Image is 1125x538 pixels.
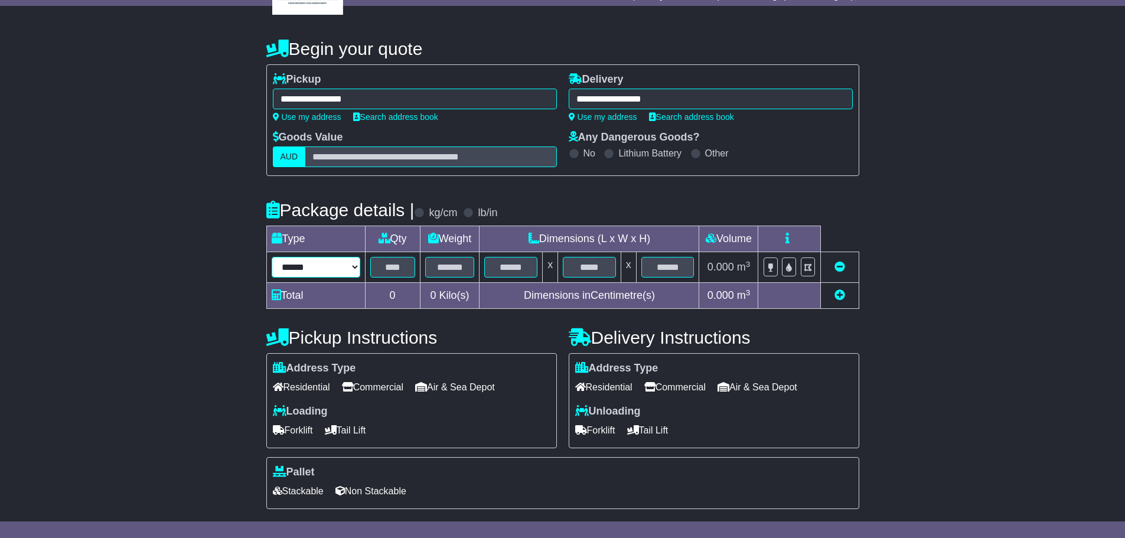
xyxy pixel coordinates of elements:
span: Forklift [273,421,313,439]
span: 0 [430,289,436,301]
label: lb/in [478,207,497,220]
a: Remove this item [834,261,845,273]
span: 0.000 [707,289,734,301]
label: No [583,148,595,159]
td: Kilo(s) [420,283,480,309]
a: Search address book [649,112,734,122]
span: Residential [273,378,330,396]
a: Add new item [834,289,845,301]
label: Pallet [273,466,315,479]
span: Commercial [644,378,706,396]
span: Non Stackable [335,482,406,500]
span: Tail Lift [325,421,366,439]
span: Residential [575,378,632,396]
label: Address Type [273,362,356,375]
h4: Package details | [266,200,415,220]
td: Qty [365,226,420,252]
label: Loading [273,405,328,418]
label: Unloading [575,405,641,418]
a: Use my address [273,112,341,122]
span: m [737,261,751,273]
td: Volume [699,226,758,252]
label: AUD [273,146,306,167]
sup: 3 [746,288,751,297]
td: Weight [420,226,480,252]
label: Other [705,148,729,159]
span: Air & Sea Depot [718,378,797,396]
span: Forklift [575,421,615,439]
td: Dimensions in Centimetre(s) [480,283,699,309]
h4: Delivery Instructions [569,328,859,347]
td: x [543,252,558,283]
td: x [621,252,636,283]
a: Search address book [353,112,438,122]
label: Goods Value [273,131,343,144]
sup: 3 [746,260,751,269]
span: Tail Lift [627,421,669,439]
span: Air & Sea Depot [415,378,495,396]
td: Dimensions (L x W x H) [480,226,699,252]
label: Address Type [575,362,658,375]
td: 0 [365,283,420,309]
span: m [737,289,751,301]
label: Pickup [273,73,321,86]
a: Use my address [569,112,637,122]
td: Total [266,283,365,309]
h4: Begin your quote [266,39,859,58]
td: Type [266,226,365,252]
label: kg/cm [429,207,457,220]
span: 0.000 [707,261,734,273]
span: Stackable [273,482,324,500]
label: Delivery [569,73,624,86]
span: Commercial [342,378,403,396]
label: Any Dangerous Goods? [569,131,700,144]
label: Lithium Battery [618,148,681,159]
h4: Pickup Instructions [266,328,557,347]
